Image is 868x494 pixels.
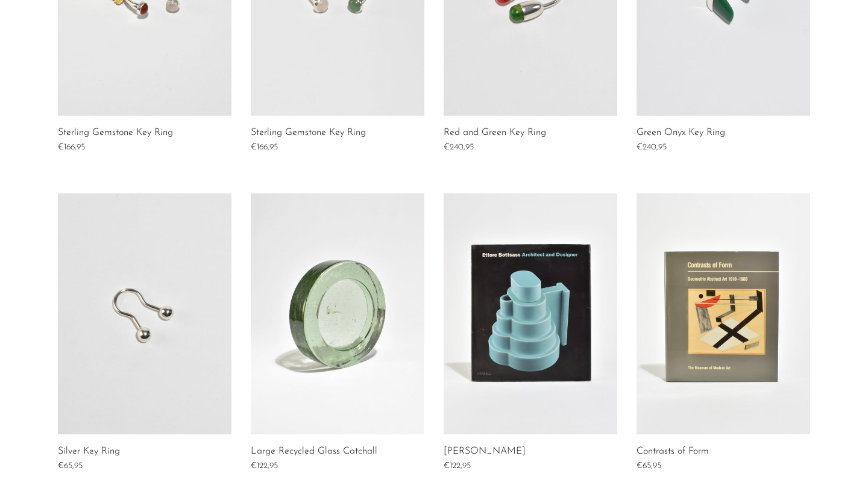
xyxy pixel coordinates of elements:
a: Red and Green Key Ring [444,128,546,139]
a: Sterling Gemstone Key Ring [58,128,173,139]
a: Green Onyx Key Ring [637,128,725,139]
span: €122,95 [251,461,278,471]
span: €166,95 [251,143,278,152]
span: €65,95 [58,461,83,471]
span: €166,95 [58,143,85,152]
span: €122,95 [444,461,471,471]
span: €240,95 [444,143,474,152]
a: Contrasts of Form [637,446,709,457]
a: [PERSON_NAME] [444,446,526,457]
a: Large Recycled Glass Catchall [251,446,377,457]
span: €240,95 [637,143,667,152]
a: Sterling Gemstone Key Ring [251,128,366,139]
span: €65,95 [637,461,661,471]
a: Silver Key Ring [58,446,120,457]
